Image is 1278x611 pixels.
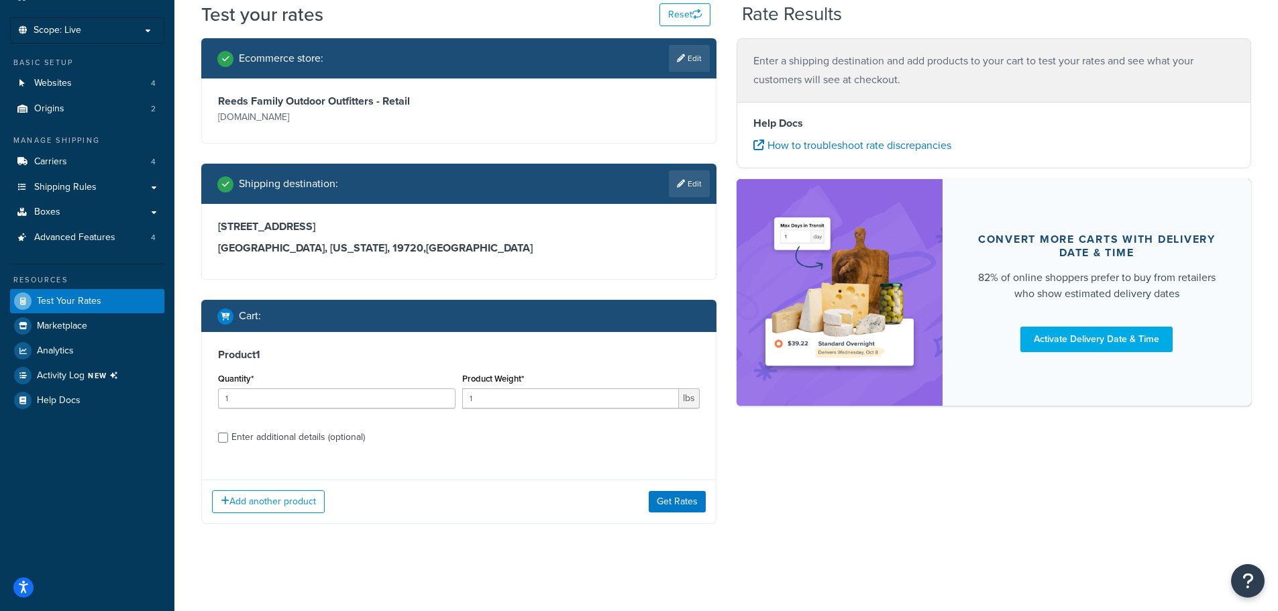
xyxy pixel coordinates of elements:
[10,388,164,412] a: Help Docs
[1231,564,1265,598] button: Open Resource Center
[218,220,700,233] h3: [STREET_ADDRESS]
[10,97,164,121] li: Origins
[37,395,81,406] span: Help Docs
[10,225,164,250] li: Advanced Features
[975,233,1220,260] div: Convert more carts with delivery date & time
[10,289,164,313] a: Test Your Rates
[659,3,710,26] button: Reset
[231,428,365,447] div: Enter additional details (optional)
[10,150,164,174] li: Carriers
[10,71,164,96] li: Websites
[218,374,254,384] label: Quantity*
[37,321,87,332] span: Marketplace
[462,388,679,408] input: 0.00
[37,345,74,357] span: Analytics
[669,170,710,197] a: Edit
[10,364,164,388] a: Activity LogNEW
[757,199,922,386] img: feature-image-ddt-36eae7f7280da8017bfb280eaccd9c446f90b1fe08728e4019434db127062ab4.png
[239,178,338,190] h2: Shipping destination :
[239,52,323,64] h2: Ecommerce store :
[753,137,951,153] a: How to troubleshoot rate discrepancies
[151,103,156,115] span: 2
[37,367,123,384] span: Activity Log
[10,339,164,363] a: Analytics
[151,232,156,243] span: 4
[10,57,164,68] div: Basic Setup
[10,225,164,250] a: Advanced Features4
[1020,327,1173,352] a: Activate Delivery Date & Time
[10,175,164,200] a: Shipping Rules
[88,370,123,381] span: NEW
[10,200,164,225] a: Boxes
[218,348,700,362] h3: Product 1
[669,45,710,72] a: Edit
[34,232,115,243] span: Advanced Features
[753,52,1235,89] p: Enter a shipping destination and add products to your cart to test your rates and see what your c...
[10,135,164,146] div: Manage Shipping
[239,310,261,322] h2: Cart :
[201,1,323,27] h1: Test your rates
[218,388,456,408] input: 0
[10,150,164,174] a: Carriers4
[218,433,228,443] input: Enter additional details (optional)
[34,207,60,218] span: Boxes
[218,95,456,108] h3: Reeds Family Outdoor Outfitters - Retail
[218,108,456,127] p: [DOMAIN_NAME]
[753,115,1235,131] h4: Help Docs
[10,364,164,388] li: [object Object]
[151,156,156,168] span: 4
[34,103,64,115] span: Origins
[10,274,164,286] div: Resources
[212,490,325,513] button: Add another product
[34,25,81,36] span: Scope: Live
[151,78,156,89] span: 4
[10,97,164,121] a: Origins2
[34,182,97,193] span: Shipping Rules
[649,491,706,512] button: Get Rates
[34,78,72,89] span: Websites
[10,314,164,338] a: Marketplace
[679,388,700,408] span: lbs
[10,71,164,96] a: Websites4
[742,4,842,25] h2: Rate Results
[462,374,524,384] label: Product Weight*
[218,241,700,255] h3: [GEOGRAPHIC_DATA], [US_STATE], 19720 , [GEOGRAPHIC_DATA]
[34,156,67,168] span: Carriers
[37,296,101,307] span: Test Your Rates
[975,270,1220,302] div: 82% of online shoppers prefer to buy from retailers who show estimated delivery dates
